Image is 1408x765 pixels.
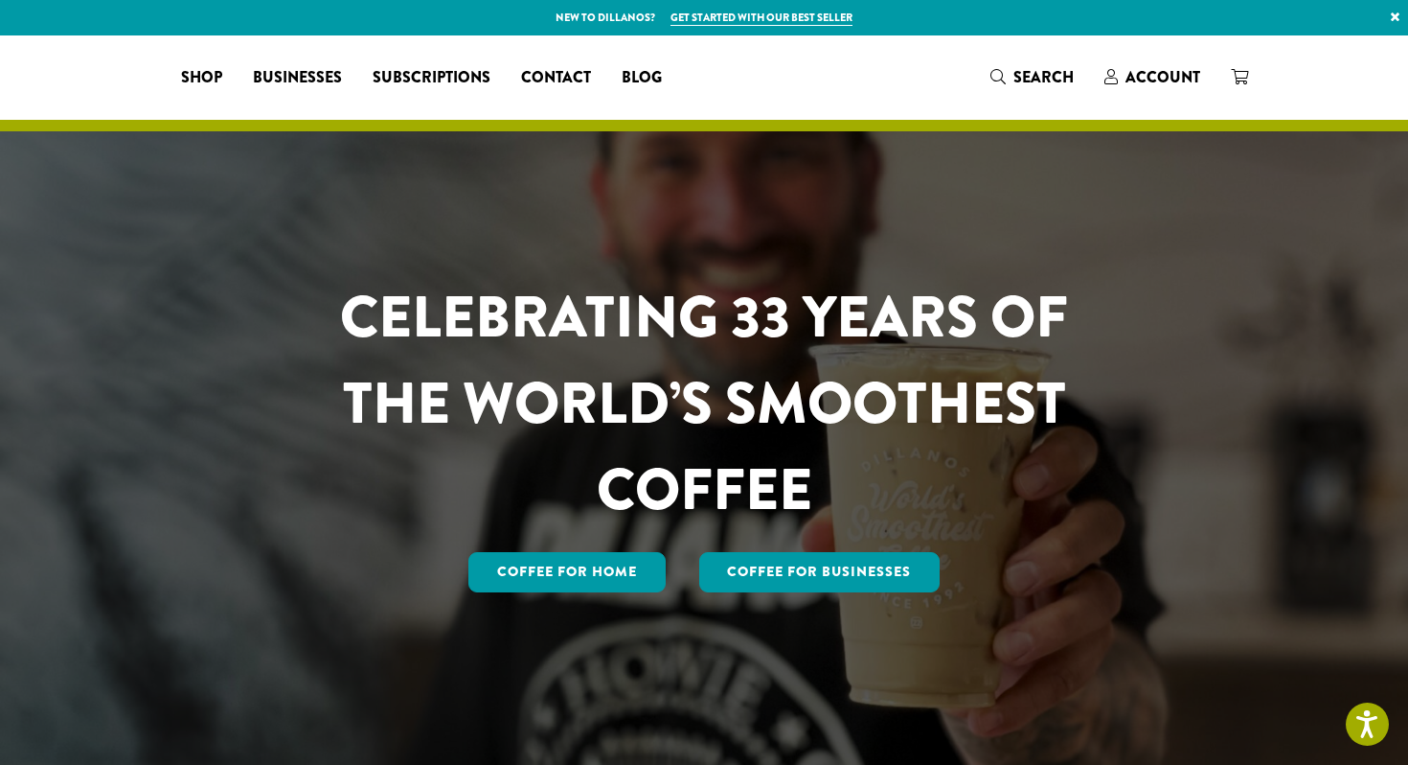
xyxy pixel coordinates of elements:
h1: CELEBRATING 33 YEARS OF THE WORLD’S SMOOTHEST COFFEE [284,274,1124,533]
span: Subscriptions [373,66,490,90]
span: Businesses [253,66,342,90]
a: Shop [166,62,238,93]
a: Coffee for Home [468,552,666,592]
span: Blog [622,66,662,90]
a: Get started with our best seller [670,10,852,26]
span: Account [1125,66,1200,88]
span: Shop [181,66,222,90]
a: Search [975,61,1089,93]
a: Coffee For Businesses [699,552,941,592]
span: Search [1013,66,1074,88]
span: Contact [521,66,591,90]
